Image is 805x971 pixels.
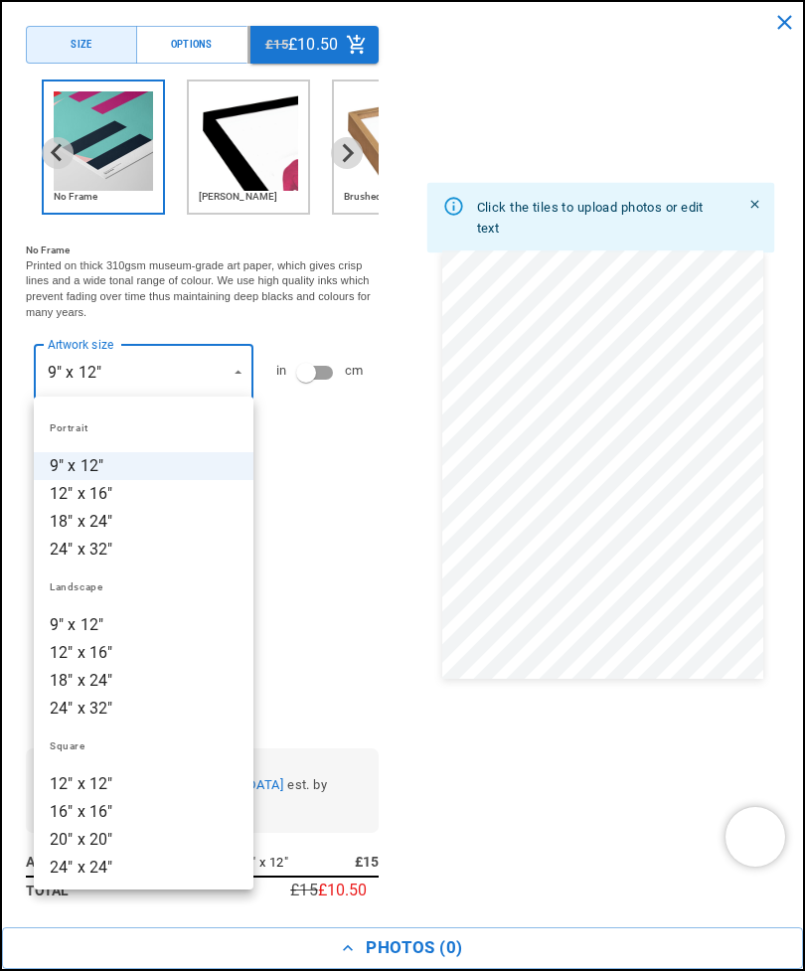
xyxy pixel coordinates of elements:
li: 16" x 16" [34,798,253,826]
li: 18" x 24" [34,667,253,695]
li: 12" x 16" [34,480,253,508]
li: Landscape [34,564,253,611]
li: 24" x 24" [34,854,253,882]
li: 12" x 16" [34,639,253,667]
li: 24" x 32" [34,536,253,564]
li: 9" x 12" [34,452,253,480]
li: 20" x 20" [34,826,253,854]
li: Portrait [34,405,253,452]
li: 9" x 12" [34,611,253,639]
li: 24" x 32" [34,695,253,723]
li: Square [34,723,253,770]
li: 12" x 12" [34,770,253,798]
li: 18" x 24" [34,508,253,536]
iframe: Chatra live chat [725,807,785,867]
